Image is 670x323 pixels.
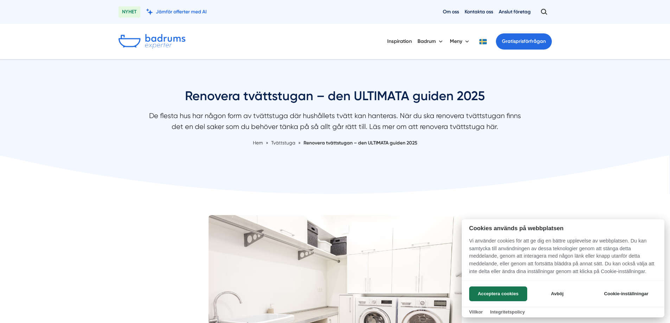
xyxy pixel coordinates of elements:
[462,225,664,232] h2: Cookies används på webbplatsen
[469,309,483,315] a: Villkor
[529,286,585,301] button: Avböj
[462,237,664,280] p: Vi använder cookies för att ge dig en bättre upplevelse av webbplatsen. Du kan samtycka till anvä...
[595,286,657,301] button: Cookie-inställningar
[490,309,525,315] a: Integritetspolicy
[469,286,527,301] button: Acceptera cookies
